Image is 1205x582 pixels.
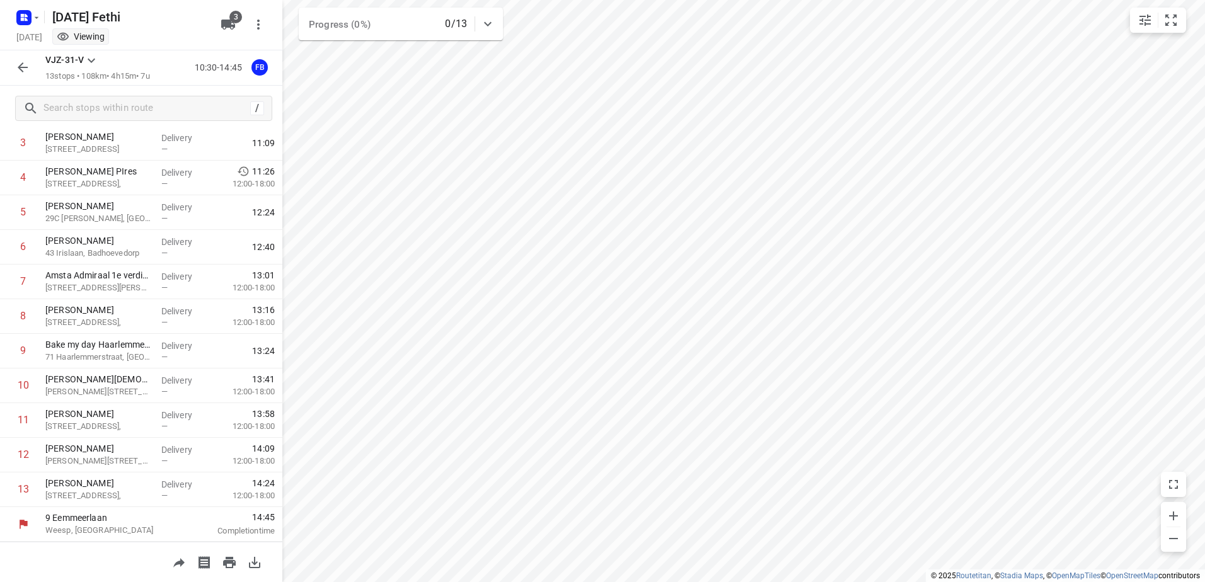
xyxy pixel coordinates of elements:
[216,12,241,37] button: 3
[45,351,151,363] p: 71 Haarlemmerstraat, Amsterdam
[252,241,275,253] span: 12:40
[212,489,275,502] p: 12:00-18:00
[45,130,151,143] p: [PERSON_NAME]
[45,54,84,67] p: VJZ-31-V
[195,61,247,74] p: 10:30-14:45
[161,248,168,258] span: —
[242,556,267,568] span: Download route
[212,420,275,433] p: 12:00-18:00
[250,101,264,115] div: /
[20,171,26,183] div: 4
[161,339,208,352] p: Delivery
[45,269,151,282] p: Amsta Admiraal 1e verdieping
[161,305,208,317] p: Delivery
[192,511,275,523] span: 14:45
[20,310,26,322] div: 8
[161,179,168,188] span: —
[161,317,168,327] span: —
[192,556,217,568] span: Print shipping labels
[45,408,151,420] p: [PERSON_NAME]
[45,234,151,247] p: [PERSON_NAME]
[45,420,151,433] p: [STREET_ADDRESS],
[212,178,275,190] p: 12:00-18:00
[18,414,29,426] div: 11
[1000,571,1043,580] a: Stadia Maps
[1106,571,1158,580] a: OpenStreetMap
[309,19,371,30] span: Progress (0%)
[161,144,168,154] span: —
[45,304,151,316] p: [PERSON_NAME]
[45,200,151,212] p: [PERSON_NAME]
[161,236,208,248] p: Delivery
[20,137,26,149] div: 3
[45,212,151,225] p: 29C Martini van Geffenstraat, Amsterdam
[45,178,151,190] p: [STREET_ADDRESS],
[45,442,151,455] p: [PERSON_NAME]
[43,99,250,118] input: Search stops within route
[20,345,26,357] div: 9
[20,206,26,218] div: 5
[1130,8,1186,33] div: small contained button group
[212,385,275,398] p: 12:00-18:00
[18,379,29,391] div: 10
[252,165,275,178] span: 11:26
[45,455,151,467] p: [PERSON_NAME][STREET_ADDRESS],
[45,247,151,260] p: 43 Irislaan, Badhoevedorp
[45,524,176,537] p: Weesp, [GEOGRAPHIC_DATA]
[956,571,991,580] a: Routetitan
[161,443,208,456] p: Delivery
[45,71,150,83] p: 13 stops • 108km • 4h15m • 7u
[445,16,467,31] p: 0/13
[57,30,105,43] div: You are currently in view mode. To make any changes, go to edit project.
[45,385,151,398] p: [PERSON_NAME][STREET_ADDRESS],
[161,421,168,431] span: —
[252,304,275,316] span: 13:16
[45,489,151,502] p: [STREET_ADDRESS],
[931,571,1200,580] li: © 2025 , © , © © contributors
[252,137,275,149] span: 11:09
[299,8,503,40] div: Progress (0%)0/13
[161,456,168,465] span: —
[166,556,192,568] span: Share route
[252,345,275,357] span: 13:24
[161,491,168,500] span: —
[45,165,151,178] p: [PERSON_NAME] PIres
[161,166,208,179] p: Delivery
[212,282,275,294] p: 12:00-18:00
[161,283,168,292] span: —
[161,201,208,214] p: Delivery
[212,455,275,467] p: 12:00-18:00
[217,556,242,568] span: Print route
[161,352,168,362] span: —
[18,448,29,460] div: 12
[252,408,275,420] span: 13:58
[237,165,250,178] svg: Early
[45,338,151,351] p: Bake my day Haarlemmerstraat B.V.
[161,374,208,387] p: Delivery
[45,511,176,524] p: 9 Eemmeerlaan
[1052,571,1100,580] a: OpenMapTiles
[18,483,29,495] div: 13
[161,214,168,223] span: —
[192,525,275,537] p: Completion time
[45,282,151,294] p: Admiraal de Ruijterweg 541,
[246,12,271,37] button: More
[252,477,275,489] span: 14:24
[45,477,151,489] p: [PERSON_NAME]
[252,442,275,455] span: 14:09
[20,241,26,253] div: 6
[252,206,275,219] span: 12:24
[161,409,208,421] p: Delivery
[161,387,168,396] span: —
[252,269,275,282] span: 13:01
[252,373,275,385] span: 13:41
[45,143,151,156] p: 13 Gentiaanstraat, Amsterdam
[45,316,151,329] p: [STREET_ADDRESS],
[229,11,242,23] span: 3
[161,132,208,144] p: Delivery
[212,316,275,329] p: 12:00-18:00
[247,61,272,73] span: Assigned to Fethi B
[161,270,208,283] p: Delivery
[20,275,26,287] div: 7
[45,373,151,385] p: [PERSON_NAME][DEMOGRAPHIC_DATA]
